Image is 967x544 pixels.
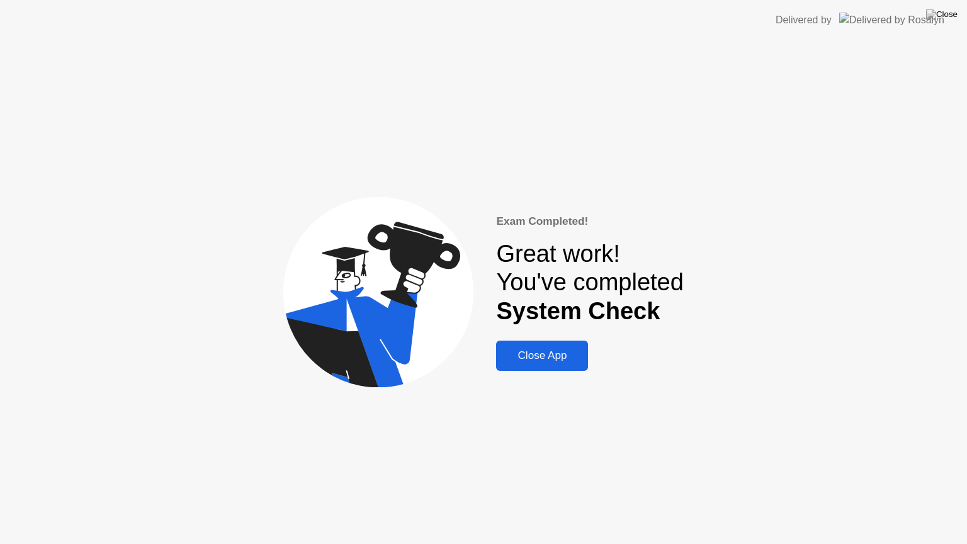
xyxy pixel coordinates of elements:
[776,13,832,28] div: Delivered by
[500,349,584,362] div: Close App
[496,213,683,230] div: Exam Completed!
[926,9,958,20] img: Close
[496,341,588,371] button: Close App
[839,13,944,27] img: Delivered by Rosalyn
[496,298,660,324] b: System Check
[496,240,683,326] div: Great work! You've completed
